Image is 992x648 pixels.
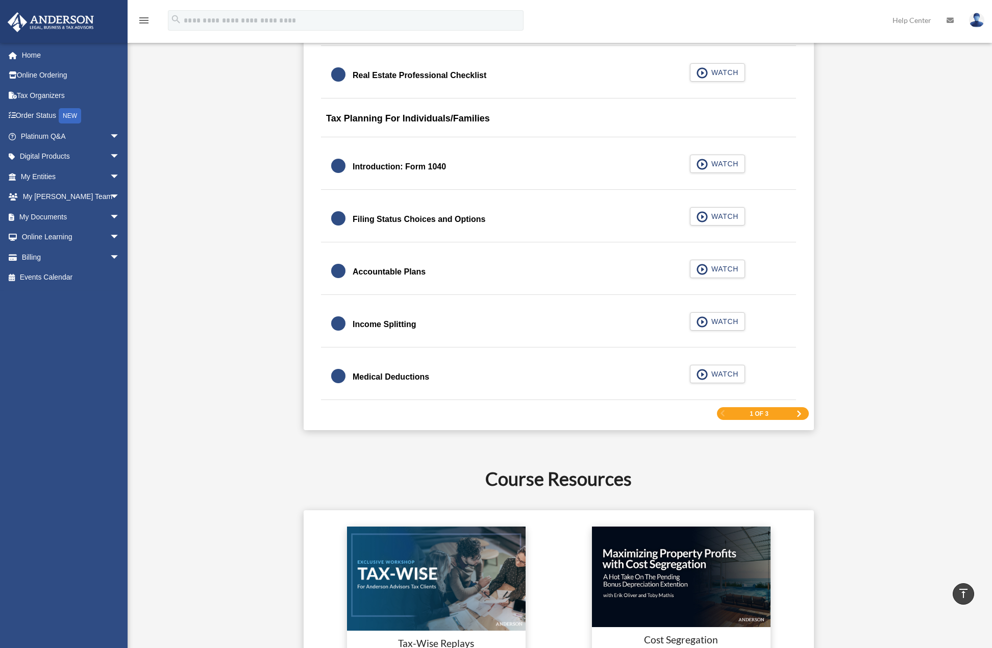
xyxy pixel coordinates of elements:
[708,211,738,221] span: WATCH
[969,13,984,28] img: User Pic
[110,126,130,147] span: arrow_drop_down
[708,369,738,379] span: WATCH
[7,146,135,167] a: Digital Productsarrow_drop_down
[331,365,786,389] a: Medical Deductions WATCH
[353,370,429,384] div: Medical Deductions
[353,265,426,279] div: Accountable Plans
[708,67,738,78] span: WATCH
[110,146,130,167] span: arrow_drop_down
[592,527,771,627] img: cost-seg-update.jpg
[321,106,796,138] div: Tax Planning For Individuals/Families
[690,207,745,226] button: WATCH
[7,247,135,267] a: Billingarrow_drop_down
[353,317,416,332] div: Income Splitting
[7,45,135,65] a: Home
[7,85,135,106] a: Tax Organizers
[7,126,135,146] a: Platinum Q&Aarrow_drop_down
[138,14,150,27] i: menu
[331,312,786,337] a: Income Splitting WATCH
[110,247,130,268] span: arrow_drop_down
[957,587,970,600] i: vertical_align_top
[598,633,764,647] h3: Cost Segregation
[110,187,130,208] span: arrow_drop_down
[690,155,745,173] button: WATCH
[5,12,97,32] img: Anderson Advisors Platinum Portal
[110,166,130,187] span: arrow_drop_down
[110,207,130,228] span: arrow_drop_down
[7,166,135,187] a: My Entitiesarrow_drop_down
[690,312,745,331] button: WATCH
[953,583,974,605] a: vertical_align_top
[331,63,786,88] a: Real Estate Professional Checklist WATCH
[331,155,786,179] a: Introduction: Form 1040 WATCH
[690,260,745,278] button: WATCH
[353,68,486,83] div: Real Estate Professional Checklist
[7,106,135,127] a: Order StatusNEW
[796,410,802,417] a: Next Page
[7,227,135,247] a: Online Learningarrow_drop_down
[7,65,135,86] a: Online Ordering
[690,365,745,383] button: WATCH
[353,160,446,174] div: Introduction: Form 1040
[708,264,738,274] span: WATCH
[331,260,786,284] a: Accountable Plans WATCH
[750,411,768,417] span: 1 of 3
[347,527,526,631] img: taxwise-replay.png
[7,267,135,288] a: Events Calendar
[7,207,135,227] a: My Documentsarrow_drop_down
[183,466,934,491] h2: Course Resources
[7,187,135,207] a: My [PERSON_NAME] Teamarrow_drop_down
[331,207,786,232] a: Filing Status Choices and Options WATCH
[708,159,738,169] span: WATCH
[708,316,738,327] span: WATCH
[170,14,182,25] i: search
[353,212,485,227] div: Filing Status Choices and Options
[690,63,745,82] button: WATCH
[59,108,81,123] div: NEW
[110,227,130,248] span: arrow_drop_down
[138,18,150,27] a: menu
